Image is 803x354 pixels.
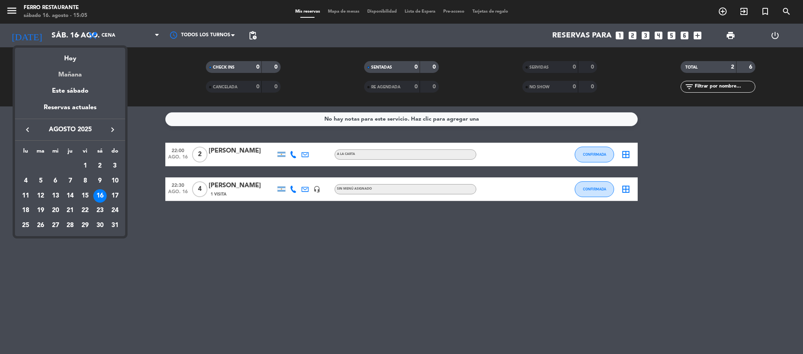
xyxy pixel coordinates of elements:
td: AGO. [18,159,78,174]
td: 25 de agosto de 2025 [18,218,33,233]
td: 2 de agosto de 2025 [93,159,107,174]
td: 13 de agosto de 2025 [48,188,63,203]
div: 29 [78,219,92,232]
th: jueves [63,147,78,159]
span: agosto 2025 [35,125,105,135]
td: 16 de agosto de 2025 [93,188,107,203]
div: 12 [34,189,47,203]
div: 30 [93,219,107,232]
div: 6 [49,174,62,188]
td: 5 de agosto de 2025 [33,173,48,188]
td: 18 de agosto de 2025 [18,203,33,218]
td: 4 de agosto de 2025 [18,173,33,188]
div: 23 [93,204,107,218]
td: 22 de agosto de 2025 [78,203,93,218]
td: 12 de agosto de 2025 [33,188,48,203]
td: 6 de agosto de 2025 [48,173,63,188]
td: 28 de agosto de 2025 [63,218,78,233]
div: 21 [63,204,77,218]
div: Mañana [15,64,125,80]
td: 21 de agosto de 2025 [63,203,78,218]
td: 11 de agosto de 2025 [18,188,33,203]
button: keyboard_arrow_right [105,125,120,135]
td: 31 de agosto de 2025 [107,218,122,233]
div: 20 [49,204,62,218]
i: keyboard_arrow_right [108,125,117,134]
div: 9 [93,174,107,188]
td: 8 de agosto de 2025 [78,173,93,188]
div: Hoy [15,48,125,64]
div: 7 [63,174,77,188]
th: domingo [107,147,122,159]
td: 23 de agosto de 2025 [93,203,107,218]
div: 31 [108,219,122,232]
div: 13 [49,189,62,203]
div: 5 [34,174,47,188]
div: 1 [78,159,92,173]
td: 15 de agosto de 2025 [78,188,93,203]
td: 30 de agosto de 2025 [93,218,107,233]
div: Reservas actuales [15,102,125,119]
div: 22 [78,204,92,218]
td: 29 de agosto de 2025 [78,218,93,233]
div: 24 [108,204,122,218]
td: 17 de agosto de 2025 [107,188,122,203]
div: 11 [19,189,32,203]
th: sábado [93,147,107,159]
div: 25 [19,219,32,232]
div: 4 [19,174,32,188]
td: 3 de agosto de 2025 [107,159,122,174]
th: miércoles [48,147,63,159]
td: 19 de agosto de 2025 [33,203,48,218]
div: 8 [78,174,92,188]
td: 1 de agosto de 2025 [78,159,93,174]
th: lunes [18,147,33,159]
button: keyboard_arrow_left [20,125,35,135]
td: 27 de agosto de 2025 [48,218,63,233]
div: 19 [34,204,47,218]
td: 7 de agosto de 2025 [63,173,78,188]
td: 20 de agosto de 2025 [48,203,63,218]
div: 28 [63,219,77,232]
div: 26 [34,219,47,232]
div: 18 [19,204,32,218]
div: Este sábado [15,80,125,102]
div: 10 [108,174,122,188]
td: 9 de agosto de 2025 [93,173,107,188]
div: 27 [49,219,62,232]
div: 16 [93,189,107,203]
th: martes [33,147,48,159]
div: 3 [108,159,122,173]
td: 24 de agosto de 2025 [107,203,122,218]
td: 26 de agosto de 2025 [33,218,48,233]
div: 2 [93,159,107,173]
td: 10 de agosto de 2025 [107,173,122,188]
td: 14 de agosto de 2025 [63,188,78,203]
div: 15 [78,189,92,203]
i: keyboard_arrow_left [23,125,32,134]
div: 17 [108,189,122,203]
th: viernes [78,147,93,159]
div: 14 [63,189,77,203]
